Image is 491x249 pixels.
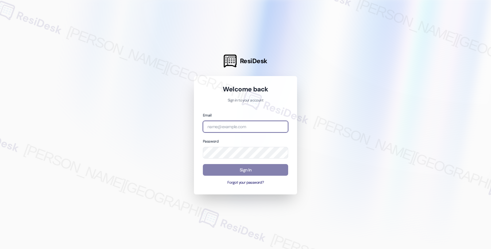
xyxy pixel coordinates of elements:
input: name@example.com [203,121,288,133]
label: Email [203,113,211,118]
label: Password [203,139,218,144]
span: ResiDesk [240,57,267,65]
button: Sign In [203,164,288,176]
img: ResiDesk Logo [224,55,237,67]
h1: Welcome back [203,85,288,94]
button: Forgot your password? [203,180,288,186]
p: Sign in to your account [203,98,288,103]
